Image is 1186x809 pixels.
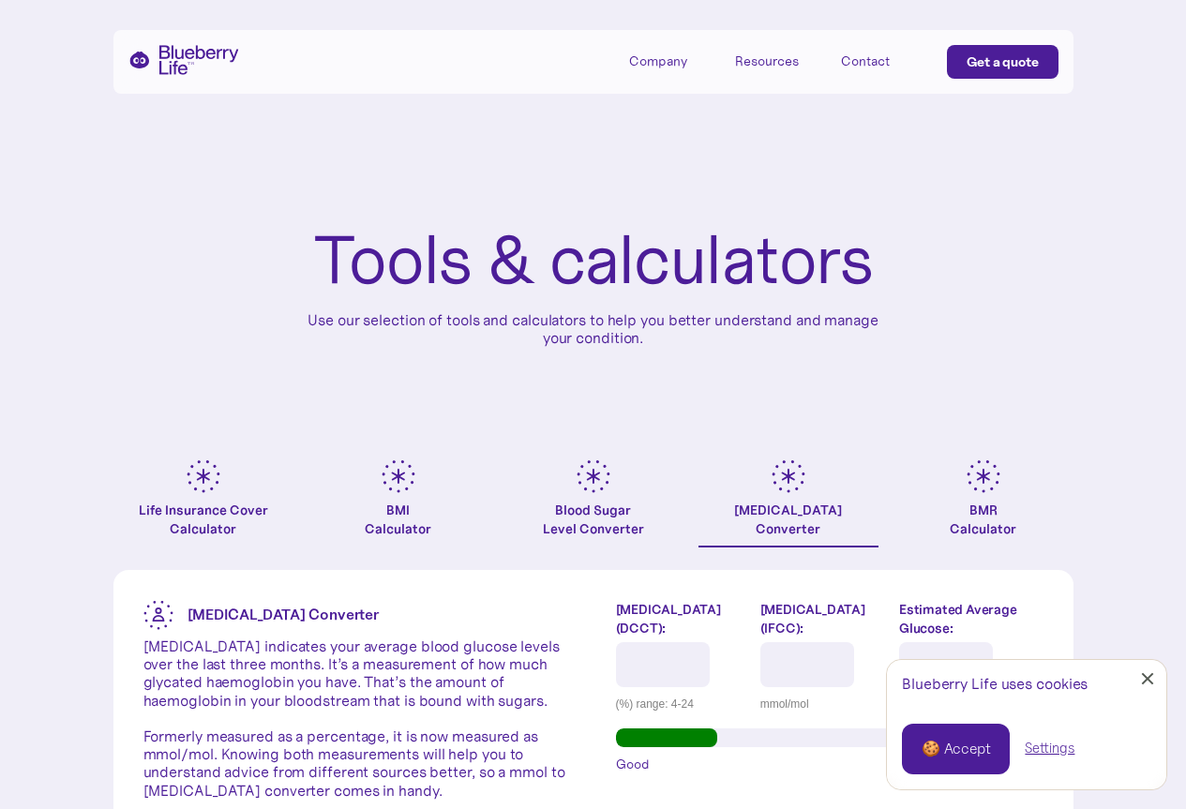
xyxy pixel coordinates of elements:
[293,311,893,347] p: Use our selection of tools and calculators to help you better understand and manage your condition.
[735,45,819,76] div: Resources
[113,459,293,547] a: Life Insurance Cover Calculator
[902,724,1010,774] a: 🍪 Accept
[365,501,431,538] div: BMI Calculator
[1025,739,1074,758] a: Settings
[893,459,1073,547] a: BMRCalculator
[947,45,1058,79] a: Get a quote
[143,637,571,800] p: [MEDICAL_DATA] indicates your average blood glucose levels over the last three months. It’s a mea...
[616,600,746,637] label: [MEDICAL_DATA] (DCCT):
[950,501,1016,538] div: BMR Calculator
[629,53,687,69] div: Company
[503,459,683,547] a: Blood SugarLevel Converter
[616,755,650,773] span: Good
[188,605,380,623] strong: [MEDICAL_DATA] Converter
[616,695,746,713] div: (%) range: 4-24
[760,600,885,637] label: [MEDICAL_DATA] (IFCC):
[841,53,890,69] div: Contact
[734,501,842,538] div: [MEDICAL_DATA] Converter
[128,45,239,75] a: home
[760,695,885,713] div: mmol/mol
[543,501,644,538] div: Blood Sugar Level Converter
[113,501,293,538] div: Life Insurance Cover Calculator
[735,53,799,69] div: Resources
[698,459,878,547] a: [MEDICAL_DATA]Converter
[308,459,488,547] a: BMICalculator
[313,225,873,296] h1: Tools & calculators
[629,45,713,76] div: Company
[899,600,1043,637] label: Estimated Average Glucose:
[922,739,990,759] div: 🍪 Accept
[967,52,1039,71] div: Get a quote
[902,675,1151,693] div: Blueberry Life uses cookies
[1129,660,1166,697] a: Close Cookie Popup
[841,45,925,76] a: Contact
